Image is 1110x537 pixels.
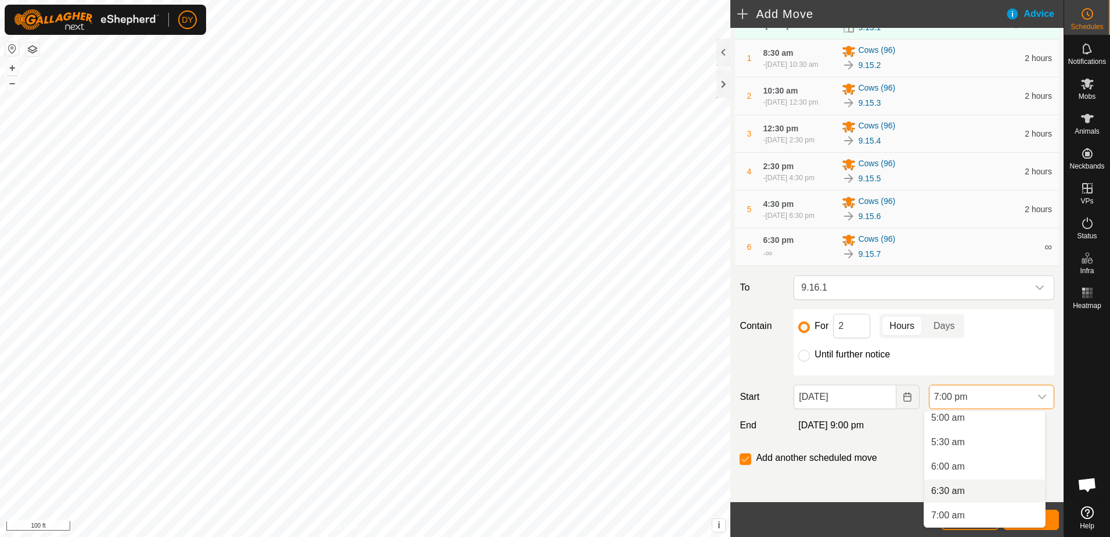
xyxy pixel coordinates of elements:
[858,22,881,34] a: 9.15.1
[858,195,895,209] span: Cows (96)
[924,406,1045,429] li: 5:00 am
[1080,522,1094,529] span: Help
[1070,467,1105,502] div: Open chat
[1025,53,1052,63] span: 2 hours
[747,167,752,176] span: 4
[842,58,856,72] img: To
[858,173,881,185] a: 9.15.5
[763,48,793,58] span: 8:30 am
[924,455,1045,478] li: 6:00 am
[747,91,752,101] span: 2
[765,136,814,144] span: [DATE] 2:30 pm
[896,385,920,409] button: Choose Date
[889,319,914,333] span: Hours
[763,199,794,209] span: 4:30 pm
[763,246,772,260] div: -
[26,42,39,56] button: Map Layers
[765,60,818,69] span: [DATE] 10:30 am
[737,7,1005,21] h2: Add Move
[929,385,1030,409] span: 7:00 pm
[924,504,1045,527] li: 7:00 am
[763,59,818,70] div: -
[842,209,856,223] img: To
[1044,241,1052,253] span: ∞
[765,174,814,182] span: [DATE] 4:30 pm
[756,453,877,463] label: Add another scheduled move
[1021,21,1035,28] div: hour
[858,157,895,171] span: Cows (96)
[1071,23,1103,30] span: Schedules
[1068,58,1106,65] span: Notifications
[763,235,794,245] span: 6:30 pm
[931,435,965,449] span: 5:30 am
[14,9,159,30] img: Gallagher Logo
[1080,198,1093,205] span: VPs
[763,173,814,183] div: -
[858,233,895,247] span: Cows (96)
[858,59,881,71] a: 9.15.2
[1077,232,1097,239] span: Status
[747,205,752,214] span: 5
[747,129,752,138] span: 3
[712,519,725,532] button: i
[1030,385,1054,409] div: dropdown trigger
[763,210,814,221] div: -
[858,44,895,58] span: Cows (96)
[1025,129,1052,138] span: 2 hours
[735,275,789,300] label: To
[924,479,1045,503] li: 6:30 am
[858,97,881,109] a: 9.15.3
[934,319,954,333] span: Days
[765,212,814,220] span: [DATE] 6:30 pm
[5,76,19,90] button: –
[931,411,965,425] span: 5:00 am
[842,96,856,110] img: To
[735,319,789,333] label: Contain
[1007,21,1018,28] div: day
[931,509,965,522] span: 7:00 am
[319,522,363,532] a: Privacy Policy
[1064,502,1110,534] a: Help
[718,520,720,530] span: i
[924,431,1045,454] li: 5:30 am
[763,135,814,145] div: -
[815,350,890,359] label: Until further notice
[5,61,19,75] button: +
[1037,21,1052,28] div: mins
[1006,7,1064,21] div: Advice
[842,134,856,148] img: To
[747,53,752,63] span: 1
[1080,267,1094,274] span: Infra
[858,135,881,147] a: 9.15.4
[931,484,965,498] span: 6:30 am
[858,210,881,223] a: 9.15.6
[842,171,856,185] img: To
[842,247,856,261] img: To
[765,248,772,258] span: ∞
[735,390,789,404] label: Start
[763,162,794,171] span: 2:30 pm
[858,120,895,134] span: Cows (96)
[735,418,789,432] label: End
[763,124,798,133] span: 12:30 pm
[931,460,965,474] span: 6:00 am
[1025,91,1052,101] span: 2 hours
[1079,93,1095,100] span: Mobs
[1025,205,1052,214] span: 2 hours
[377,522,411,532] a: Contact Us
[5,42,19,56] button: Reset Map
[858,248,881,260] a: 9.15.7
[797,276,1028,299] span: 9.16.1
[1073,302,1101,309] span: Heatmap
[763,86,798,95] span: 10:30 am
[858,82,895,96] span: Cows (96)
[1075,128,1100,135] span: Animals
[798,420,864,430] span: [DATE] 9:00 pm
[182,14,193,26] span: DY
[1025,167,1052,176] span: 2 hours
[747,242,752,252] span: 6
[1069,163,1104,170] span: Neckbands
[765,98,818,106] span: [DATE] 12:30 pm
[763,97,818,108] div: -
[815,321,828,331] label: For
